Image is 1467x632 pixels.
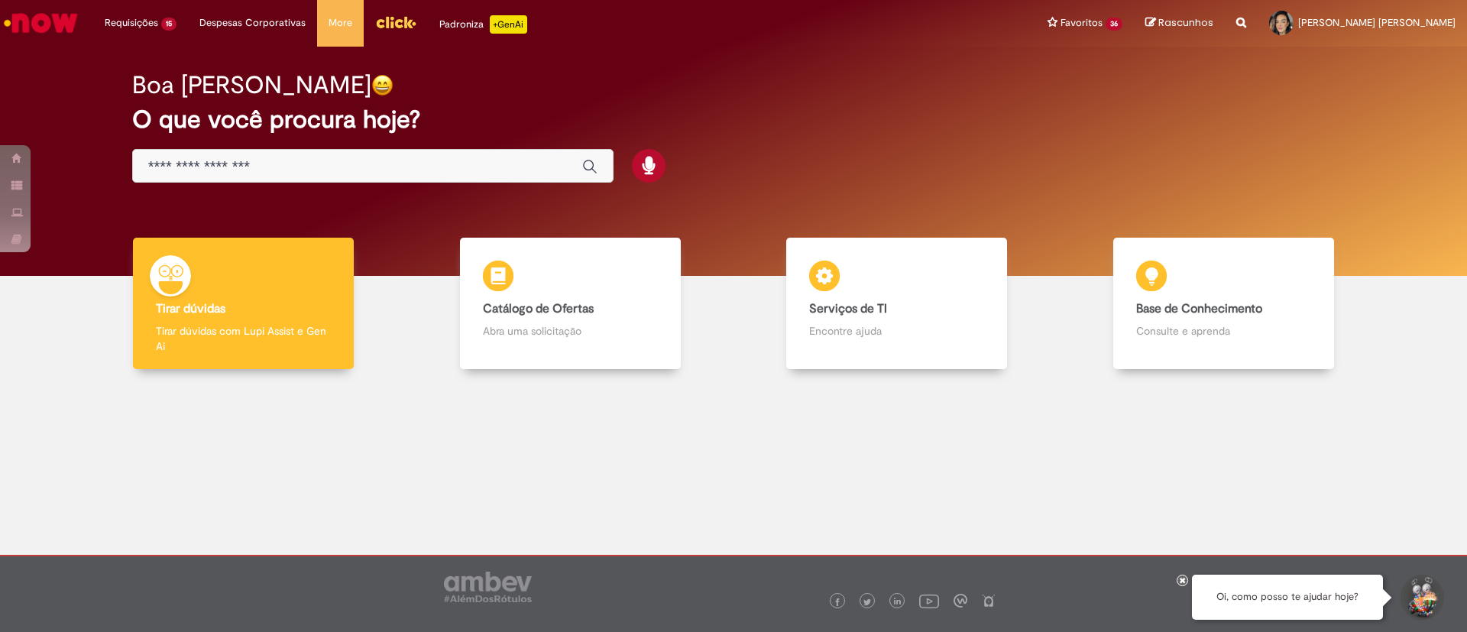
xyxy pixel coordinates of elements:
[2,8,80,38] img: ServiceNow
[1136,323,1311,339] p: Consulte e aprenda
[954,594,967,608] img: logo_footer_workplace.png
[863,598,871,606] img: logo_footer_twitter.png
[156,323,331,354] p: Tirar dúvidas com Lupi Assist e Gen Ai
[375,11,416,34] img: click_logo_yellow_360x200.png
[1061,238,1388,370] a: Base de Conhecimento Consulte e aprenda
[919,591,939,611] img: logo_footer_youtube.png
[834,598,841,606] img: logo_footer_facebook.png
[1136,301,1262,316] b: Base de Conhecimento
[809,301,887,316] b: Serviços de TI
[1145,16,1213,31] a: Rascunhos
[105,15,158,31] span: Requisições
[483,323,658,339] p: Abra uma solicitação
[490,15,527,34] p: +GenAi
[1158,15,1213,30] span: Rascunhos
[132,72,371,99] h2: Boa [PERSON_NAME]
[80,238,407,370] a: Tirar dúvidas Tirar dúvidas com Lupi Assist e Gen Ai
[329,15,352,31] span: More
[1192,575,1383,620] div: Oi, como posso te ajudar hoje?
[439,15,527,34] div: Padroniza
[982,594,996,608] img: logo_footer_naosei.png
[1398,575,1444,621] button: Iniciar Conversa de Suporte
[199,15,306,31] span: Despesas Corporativas
[1298,16,1456,29] span: [PERSON_NAME] [PERSON_NAME]
[1106,18,1122,31] span: 36
[894,598,902,607] img: logo_footer_linkedin.png
[132,106,1336,133] h2: O que você procura hoje?
[156,301,225,316] b: Tirar dúvidas
[483,301,594,316] b: Catálogo de Ofertas
[444,572,532,602] img: logo_footer_ambev_rotulo_gray.png
[371,74,393,96] img: happy-face.png
[809,323,984,339] p: Encontre ajuda
[1061,15,1103,31] span: Favoritos
[161,18,176,31] span: 15
[407,238,734,370] a: Catálogo de Ofertas Abra uma solicitação
[733,238,1061,370] a: Serviços de TI Encontre ajuda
